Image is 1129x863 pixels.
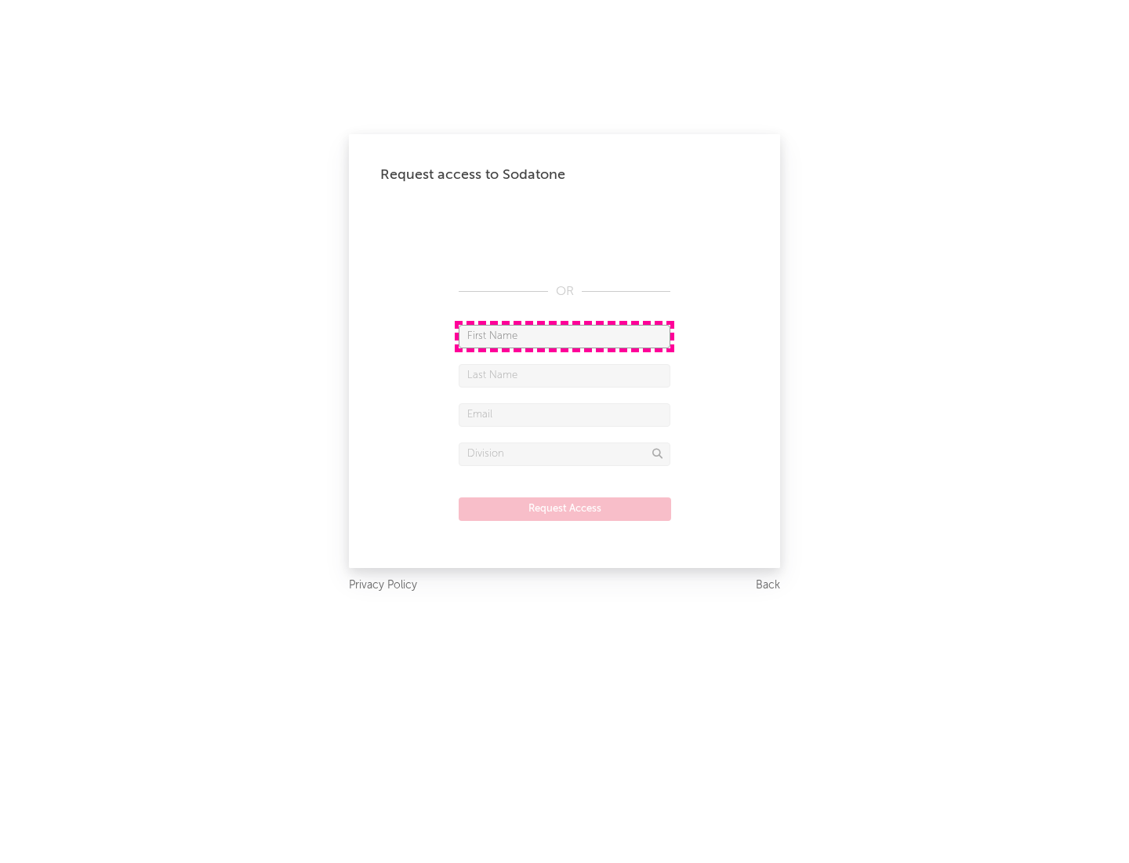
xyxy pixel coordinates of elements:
[459,403,670,427] input: Email
[459,364,670,388] input: Last Name
[459,325,670,348] input: First Name
[756,576,780,595] a: Back
[349,576,417,595] a: Privacy Policy
[459,282,670,301] div: OR
[459,497,671,521] button: Request Access
[380,166,749,184] div: Request access to Sodatone
[459,442,670,466] input: Division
